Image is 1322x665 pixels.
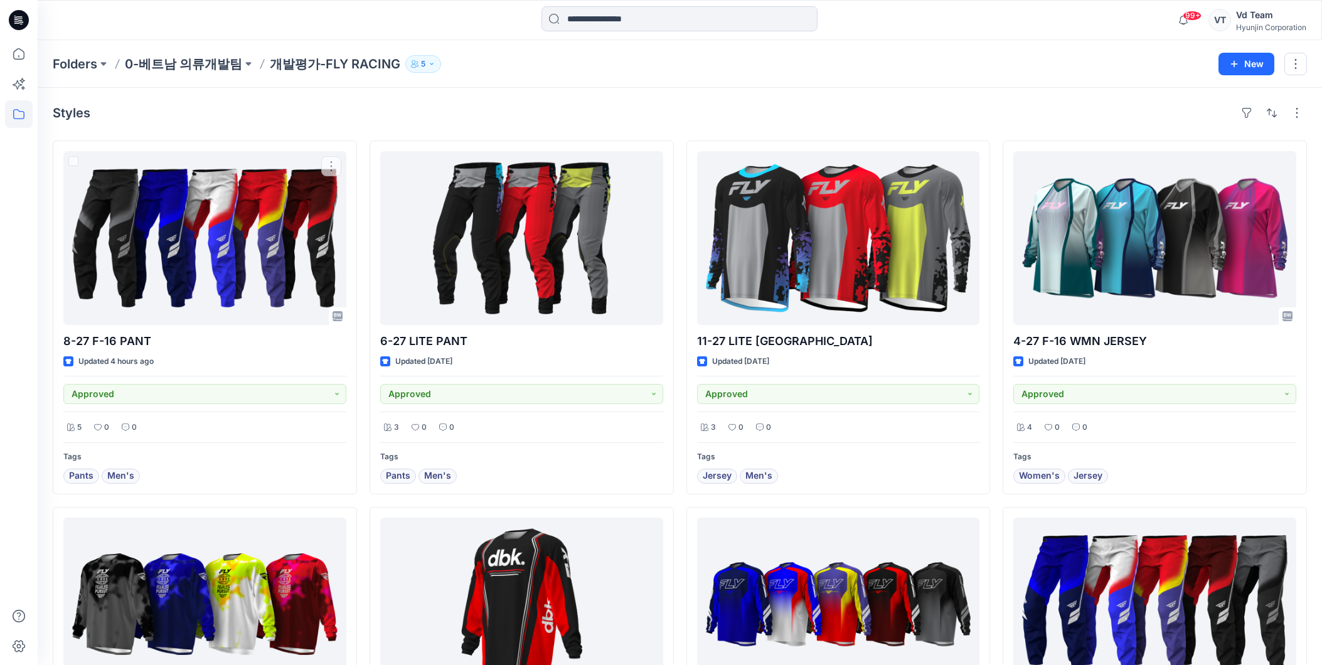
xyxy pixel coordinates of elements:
p: 0 [132,421,137,434]
p: 5 [421,57,425,71]
p: Updated 4 hours ago [78,355,154,368]
span: Pants [386,469,410,484]
a: 8-27 F-16 PANT [63,151,346,325]
p: Tags [697,450,980,464]
span: Jersey [703,469,732,484]
span: Jersey [1074,469,1102,484]
p: 개발평가-FLY RACING [270,55,400,73]
p: 3 [711,421,716,434]
span: 99+ [1183,11,1202,21]
button: 5 [405,55,441,73]
a: 4-27 F-16 WMN JERSEY [1013,151,1296,325]
p: 5 [77,421,82,434]
p: 0 [104,421,109,434]
p: 0 [766,421,771,434]
p: Tags [1013,450,1296,464]
p: 0 [738,421,744,434]
a: 6-27 LITE PANT [380,151,663,325]
span: Women's [1019,469,1060,484]
p: Tags [63,450,346,464]
span: Men's [107,469,134,484]
p: Tags [380,450,663,464]
p: 0 [422,421,427,434]
a: Folders [53,55,97,73]
p: 4 [1027,421,1032,434]
div: VT [1208,9,1231,31]
span: Men's [424,469,451,484]
h4: Styles [53,105,90,120]
p: 4-27 F-16 WMN JERSEY [1013,332,1296,350]
a: 0-베트남 의류개발팀 [125,55,242,73]
span: Pants [69,469,93,484]
p: 6-27 LITE PANT [380,332,663,350]
p: Updated [DATE] [395,355,452,368]
span: Men's [745,469,772,484]
div: Vd Team [1236,8,1306,23]
p: 8-27 F-16 PANT [63,332,346,350]
button: New [1218,53,1274,75]
p: Updated [DATE] [1028,355,1085,368]
p: 0 [1082,421,1087,434]
a: 11-27 LITE JERSEY [697,151,980,325]
p: 0 [449,421,454,434]
p: 0 [1055,421,1060,434]
div: Hyunjin Corporation [1236,23,1306,32]
p: 11-27 LITE [GEOGRAPHIC_DATA] [697,332,980,350]
p: 3 [394,421,399,434]
p: Updated [DATE] [712,355,769,368]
